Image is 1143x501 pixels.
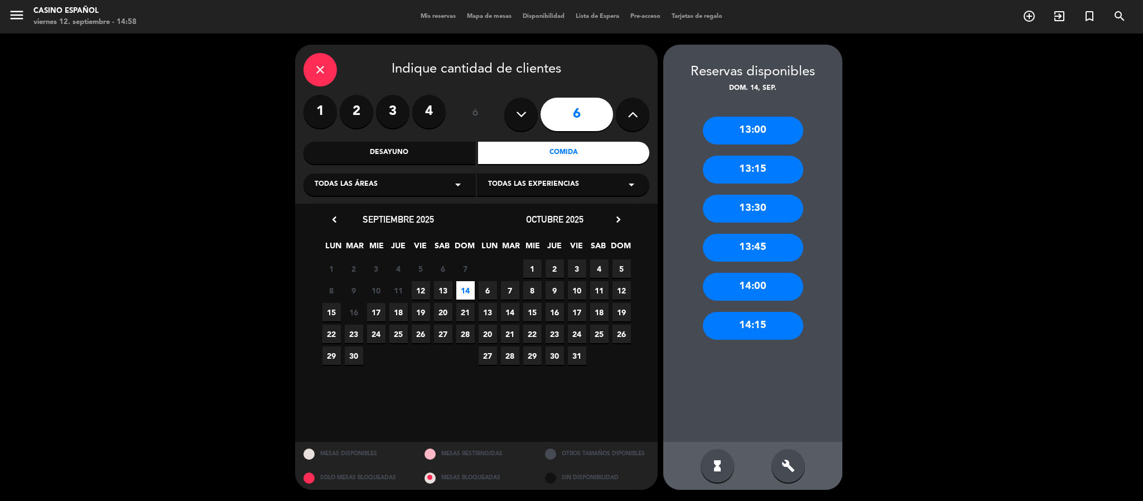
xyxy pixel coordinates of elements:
[613,259,631,278] span: 5
[501,325,519,343] span: 21
[613,325,631,343] span: 26
[363,214,434,225] span: septiembre 2025
[546,281,564,300] span: 9
[523,325,542,343] span: 22
[345,259,363,278] span: 2
[546,346,564,365] span: 30
[322,259,341,278] span: 1
[613,214,624,225] i: chevron_right
[517,13,570,20] span: Disponibilidad
[322,281,341,300] span: 8
[415,13,461,20] span: Mis reservas
[568,281,586,300] span: 10
[782,459,795,473] i: build
[345,281,363,300] span: 9
[434,325,452,343] span: 27
[461,13,517,20] span: Mapa de mesas
[367,325,385,343] span: 24
[389,325,408,343] span: 25
[501,281,519,300] span: 7
[568,325,586,343] span: 24
[434,303,452,321] span: 20
[479,281,497,300] span: 6
[663,61,842,83] div: Reservas disponibles
[502,239,520,258] span: MAR
[546,259,564,278] span: 2
[368,239,386,258] span: MIE
[389,303,408,321] span: 18
[329,214,340,225] i: chevron_left
[546,239,564,258] span: JUE
[314,63,327,76] i: close
[546,303,564,321] span: 16
[367,303,385,321] span: 17
[523,281,542,300] span: 8
[589,239,607,258] span: SAB
[456,281,475,300] span: 14
[613,281,631,300] span: 12
[480,239,499,258] span: LUN
[303,53,649,86] div: Indique cantidad de clientes
[451,178,465,191] i: arrow_drop_down
[412,95,446,128] label: 4
[346,239,364,258] span: MAR
[340,95,373,128] label: 2
[590,325,609,343] span: 25
[711,459,724,473] i: hourglass_full
[570,13,625,20] span: Lista de Espera
[33,17,137,28] div: viernes 12. septiembre - 14:58
[411,239,430,258] span: VIE
[345,303,363,321] span: 16
[295,442,416,466] div: MESAS DISPONIBLES
[412,281,430,300] span: 12
[613,303,631,321] span: 19
[416,442,537,466] div: MESAS RESTRINGIDAS
[322,346,341,365] span: 29
[703,273,803,301] div: 14:00
[315,179,378,190] span: Todas las áreas
[567,239,586,258] span: VIE
[8,7,25,23] i: menu
[537,442,658,466] div: OTROS TAMAÑOS DIPONIBLES
[590,281,609,300] span: 11
[590,303,609,321] span: 18
[434,259,452,278] span: 6
[412,259,430,278] span: 5
[1083,9,1096,23] i: turned_in_not
[501,346,519,365] span: 28
[611,239,629,258] span: DOM
[523,303,542,321] span: 15
[703,234,803,262] div: 13:45
[412,325,430,343] span: 26
[537,466,658,490] div: SIN DISPONIBILIDAD
[389,281,408,300] span: 11
[416,466,537,490] div: MESAS BLOQUEADAS
[479,325,497,343] span: 20
[703,312,803,340] div: 14:15
[33,6,137,17] div: Casino Español
[389,239,408,258] span: JUE
[433,239,451,258] span: SAB
[457,95,493,134] div: ó
[8,7,25,27] button: menu
[322,325,341,343] span: 22
[303,95,337,128] label: 1
[568,259,586,278] span: 3
[367,259,385,278] span: 3
[568,346,586,365] span: 31
[568,303,586,321] span: 17
[501,303,519,321] span: 14
[703,156,803,184] div: 13:15
[295,466,416,490] div: SOLO MESAS BLOQUEADAS
[367,281,385,300] span: 10
[1113,9,1126,23] i: search
[666,13,728,20] span: Tarjetas de regalo
[703,117,803,144] div: 13:00
[526,214,583,225] span: octubre 2025
[523,346,542,365] span: 29
[376,95,409,128] label: 3
[703,195,803,223] div: 13:30
[663,83,842,94] div: dom. 14, sep.
[412,303,430,321] span: 19
[389,259,408,278] span: 4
